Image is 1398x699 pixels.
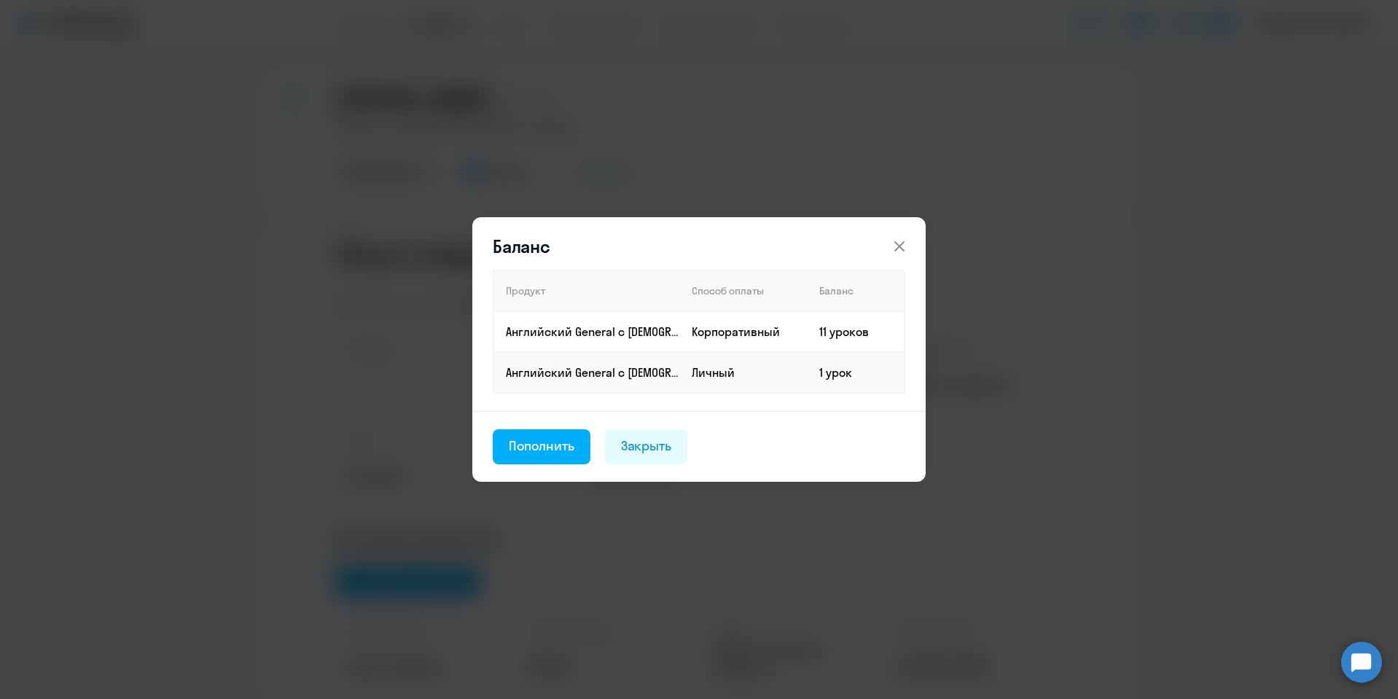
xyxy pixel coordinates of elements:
[472,235,926,258] header: Баланс
[680,270,808,311] th: Способ оплаты
[493,270,680,311] th: Продукт
[509,437,574,456] div: Пополнить
[605,429,688,464] button: Закрыть
[493,429,590,464] button: Пополнить
[808,352,905,393] td: 1 урок
[808,311,905,352] td: 11 уроков
[621,437,672,456] div: Закрыть
[506,324,679,340] p: Английский General с [DEMOGRAPHIC_DATA] преподавателем
[506,364,679,380] p: Английский General с [DEMOGRAPHIC_DATA] преподавателем
[680,311,808,352] td: Корпоративный
[808,270,905,311] th: Баланс
[680,352,808,393] td: Личный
